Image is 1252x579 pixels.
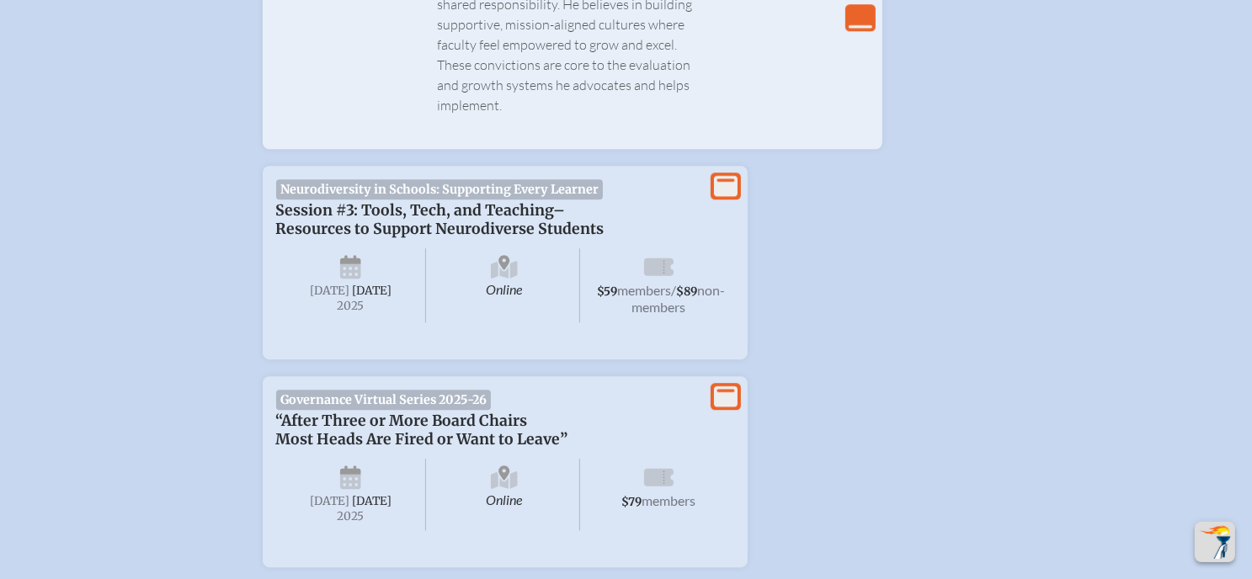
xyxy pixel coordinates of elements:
span: [DATE] [352,494,392,508]
span: members [642,492,695,508]
span: Neurodiversity in Schools: Supporting Every Learner [276,179,604,199]
span: [DATE] [310,284,349,298]
span: Governance Virtual Series 2025-26 [276,390,492,410]
span: Online [429,459,580,529]
span: non-members [631,282,725,315]
span: $89 [676,284,697,299]
span: “After Three or More Board Chairs Most Heads Are Fired or Want to Leave” [276,412,568,449]
span: 2025 [290,510,413,523]
span: [DATE] [310,494,349,508]
span: Session #3: Tools, Tech, and Teaching–Resources to Support Neurodiverse Students [276,201,605,238]
span: $79 [621,495,642,509]
span: members [617,282,671,298]
span: [DATE] [352,284,392,298]
button: Scroll Top [1195,522,1235,562]
span: / [671,282,676,298]
img: To the top [1198,525,1232,559]
span: Online [429,248,580,322]
span: $59 [597,284,617,299]
span: 2025 [290,300,413,312]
